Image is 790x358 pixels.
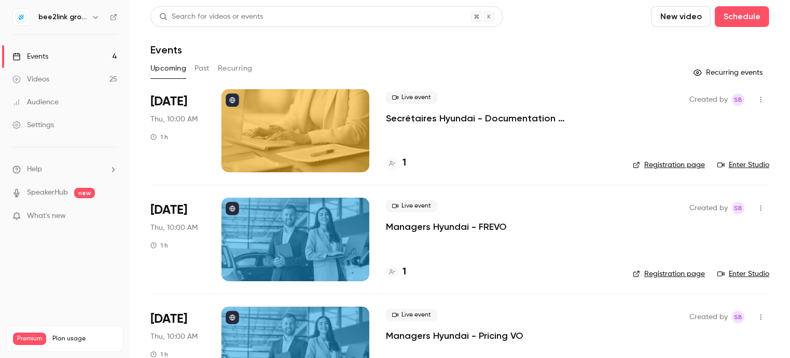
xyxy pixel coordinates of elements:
div: Audience [12,97,59,107]
a: Registration page [633,160,705,170]
img: bee2link group - Formation continue Hyundai [13,9,30,25]
span: Created by [689,93,728,106]
a: Enter Studio [717,269,769,279]
button: Past [195,60,210,77]
span: Live event [386,91,437,104]
span: Live event [386,200,437,212]
span: Plan usage [52,335,117,343]
li: help-dropdown-opener [12,164,117,175]
a: Enter Studio [717,160,769,170]
a: Registration page [633,269,705,279]
a: 1 [386,156,406,170]
h1: Events [150,44,182,56]
h4: 1 [403,265,406,279]
button: Upcoming [150,60,186,77]
span: Premium [13,333,46,345]
h6: bee2link group - Formation continue Hyundai [38,12,87,22]
button: Schedule [715,6,769,27]
a: 1 [386,265,406,279]
a: SpeakerHub [27,187,68,198]
div: 1 h [150,133,168,141]
a: Managers Hyundai - Pricing VO [386,329,523,342]
span: Stephanie Baron [732,311,744,323]
span: Stephanie Baron [732,202,744,214]
span: [DATE] [150,93,187,110]
a: Secrétaires Hyundai - Documentation administrative et commerciale [386,112,616,125]
div: Events [12,51,48,62]
div: Videos [12,74,49,85]
span: SB [734,202,742,214]
span: Created by [689,202,728,214]
span: [DATE] [150,202,187,218]
span: new [74,188,95,198]
span: Thu, 10:00 AM [150,223,198,233]
span: SB [734,93,742,106]
div: Settings [12,120,54,130]
span: Help [27,164,42,175]
span: SB [734,311,742,323]
span: Created by [689,311,728,323]
div: Search for videos or events [159,11,263,22]
span: [DATE] [150,311,187,327]
a: Managers Hyundai - FREVO [386,221,507,233]
span: Live event [386,309,437,321]
span: Thu, 10:00 AM [150,332,198,342]
div: Sep 18 Thu, 10:00 AM (Europe/Paris) [150,89,205,172]
button: Recurring [218,60,253,77]
button: New video [652,6,711,27]
button: Recurring events [689,64,769,81]
div: Sep 25 Thu, 10:00 AM (Europe/Paris) [150,198,205,281]
iframe: Noticeable Trigger [105,212,117,221]
h4: 1 [403,156,406,170]
span: Stephanie Baron [732,93,744,106]
span: What's new [27,211,66,222]
span: Thu, 10:00 AM [150,114,198,125]
div: 1 h [150,241,168,250]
